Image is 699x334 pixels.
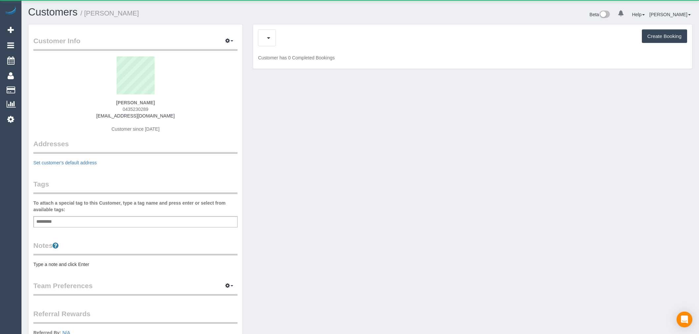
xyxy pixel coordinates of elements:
pre: Type a note and click Enter [33,261,238,268]
span: 0435230289 [123,107,148,112]
a: Set customer's default address [33,160,97,165]
legend: Team Preferences [33,281,238,296]
p: Customer has 0 Completed Bookings [258,54,687,61]
label: To attach a special tag to this Customer, type a tag name and press enter or select from availabl... [33,200,238,213]
legend: Notes [33,241,238,255]
small: / [PERSON_NAME] [81,10,139,17]
a: [EMAIL_ADDRESS][DOMAIN_NAME] [96,113,175,118]
div: Open Intercom Messenger [677,312,692,327]
a: Beta [590,12,610,17]
legend: Customer Info [33,36,238,51]
strong: [PERSON_NAME] [116,100,155,105]
span: Customer since [DATE] [112,126,160,132]
a: [PERSON_NAME] [649,12,691,17]
img: Automaid Logo [4,7,17,16]
a: Help [632,12,645,17]
legend: Tags [33,179,238,194]
button: Create Booking [642,29,687,43]
a: Customers [28,6,78,18]
img: New interface [599,11,610,19]
legend: Referral Rewards [33,309,238,324]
